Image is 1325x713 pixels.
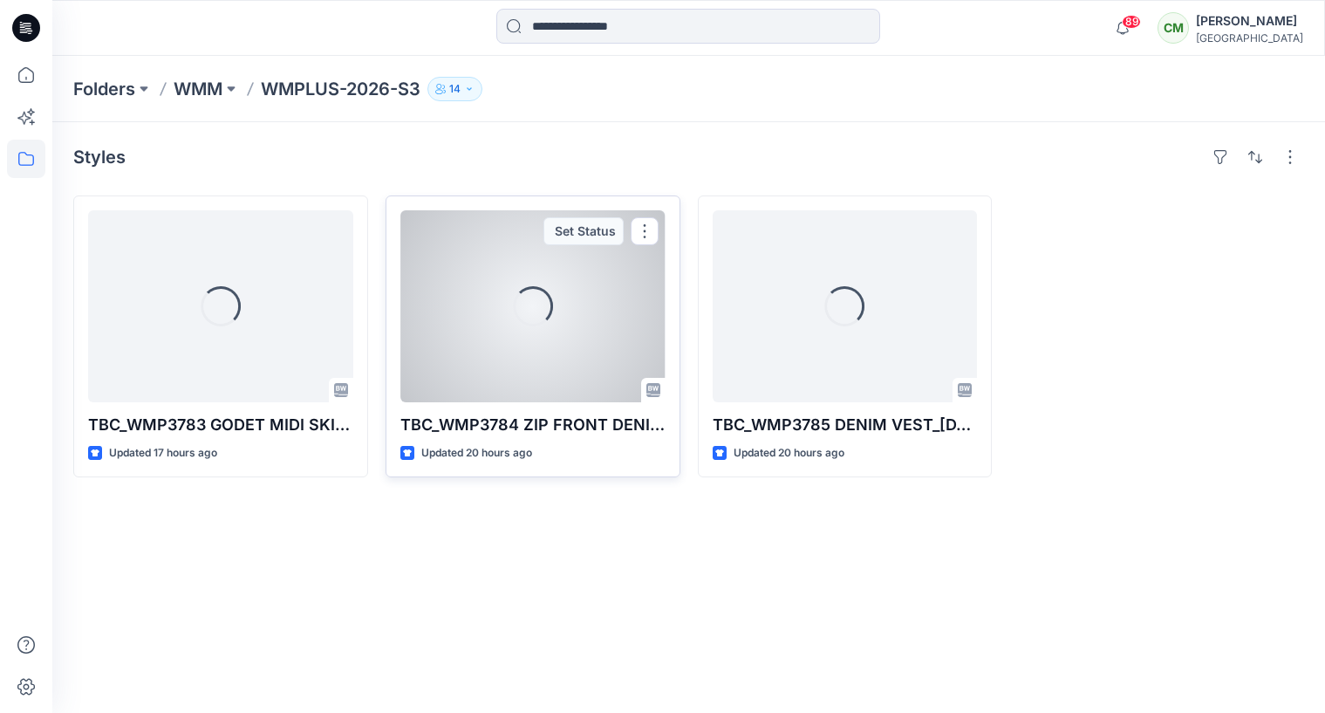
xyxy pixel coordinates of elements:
a: Folders [73,77,135,101]
div: CM [1158,12,1189,44]
p: Updated 17 hours ago [109,444,217,463]
p: TBC_WMP3783 GODET MIDI SKIRT [DATE] [88,413,353,437]
h4: Styles [73,147,126,168]
span: 89 [1122,15,1141,29]
p: Updated 20 hours ago [421,444,532,463]
p: TBC_WMP3785 DENIM VEST_[DATE] [713,413,978,437]
p: 14 [449,79,461,99]
button: 14 [427,77,482,101]
p: WMPLUS-2026-S3 [261,77,420,101]
p: Updated 20 hours ago [734,444,844,463]
div: [PERSON_NAME] [1196,10,1303,31]
p: TBC_WMP3784 ZIP FRONT DENIM JACKET_[DATE] [400,413,666,437]
a: WMM [174,77,222,101]
div: [GEOGRAPHIC_DATA] [1196,31,1303,45]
